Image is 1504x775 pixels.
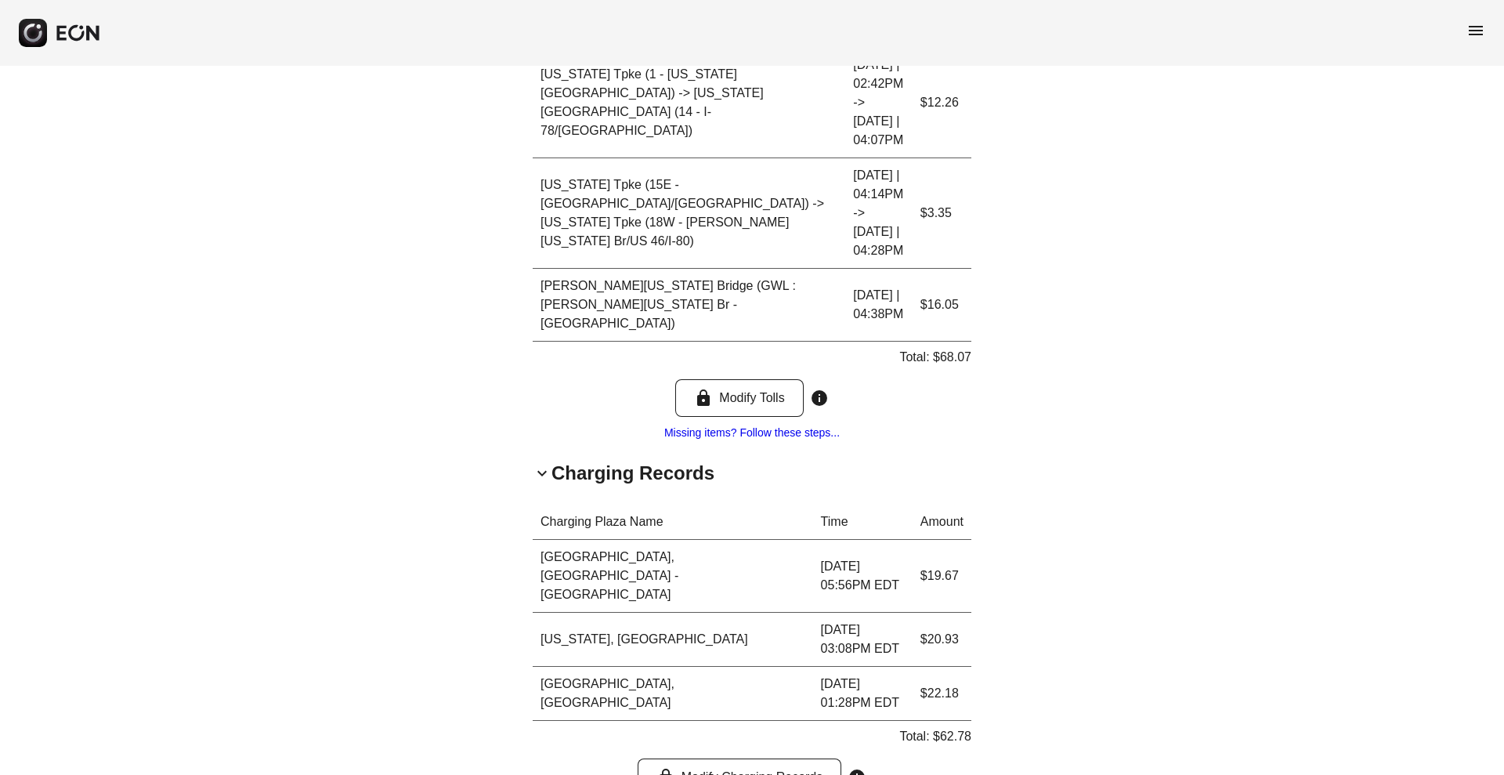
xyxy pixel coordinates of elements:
td: [PERSON_NAME][US_STATE] Bridge (GWL : [PERSON_NAME][US_STATE] Br - [GEOGRAPHIC_DATA]) [533,269,845,342]
td: [DATE] 01:28PM EDT [813,667,913,721]
td: [GEOGRAPHIC_DATA], [GEOGRAPHIC_DATA] - [GEOGRAPHIC_DATA] [533,540,813,613]
td: [DATE] | 02:42PM -> [DATE] | 04:07PM [845,48,913,158]
th: Amount [913,505,971,540]
a: Missing items? Follow these steps... [664,426,840,439]
button: Modify Tolls [675,379,803,417]
td: [US_STATE], [GEOGRAPHIC_DATA] [533,613,813,667]
h2: Charging Records [551,461,714,486]
td: [DATE] 03:08PM EDT [813,613,913,667]
td: [GEOGRAPHIC_DATA], [GEOGRAPHIC_DATA] [533,667,813,721]
td: $19.67 [913,540,971,613]
td: $22.18 [913,667,971,721]
td: $16.05 [913,269,971,342]
th: Time [813,505,913,540]
span: lock [694,389,713,407]
p: Total: $68.07 [899,348,971,367]
th: Charging Plaza Name [533,505,813,540]
td: [DATE] 05:56PM EDT [813,540,913,613]
span: menu [1466,21,1485,40]
td: $3.35 [913,158,971,269]
td: [DATE] | 04:38PM [845,269,913,342]
td: [DATE] | 04:14PM -> [DATE] | 04:28PM [845,158,913,269]
td: $12.26 [913,48,971,158]
span: keyboard_arrow_down [533,464,551,483]
span: info [810,389,829,407]
td: [US_STATE] Tpke (15E - [GEOGRAPHIC_DATA]/[GEOGRAPHIC_DATA]) -> [US_STATE] Tpke (18W - [PERSON_NAM... [533,158,845,269]
td: [US_STATE] Tpke (1 - [US_STATE][GEOGRAPHIC_DATA]) -> [US_STATE][GEOGRAPHIC_DATA] (14 - I-78/[GEOG... [533,48,845,158]
p: Total: $62.78 [899,727,971,746]
td: $20.93 [913,613,971,667]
